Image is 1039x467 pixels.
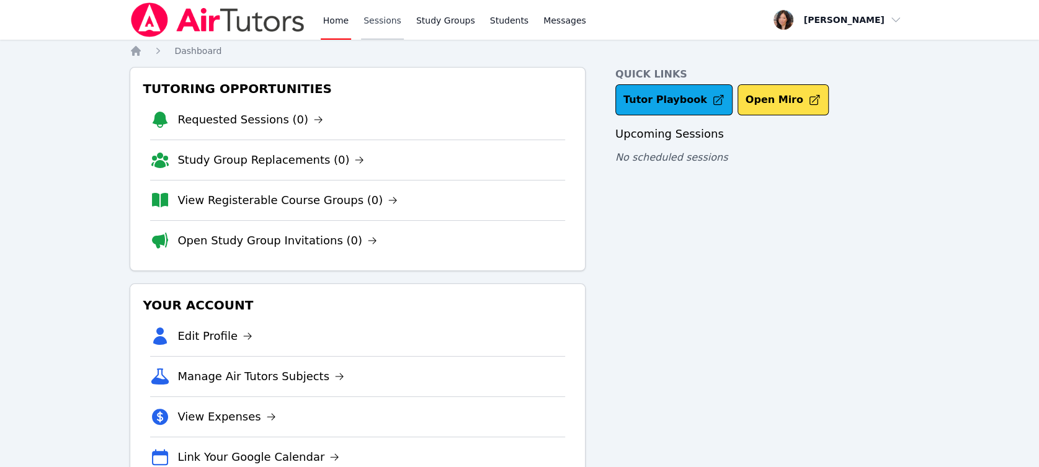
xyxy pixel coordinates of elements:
a: View Registerable Course Groups (0) [177,192,398,209]
a: Requested Sessions (0) [177,111,323,128]
a: View Expenses [177,408,275,425]
a: Edit Profile [177,327,252,345]
nav: Breadcrumb [130,45,909,57]
h3: Tutoring Opportunities [140,78,575,100]
span: Dashboard [174,46,221,56]
a: Study Group Replacements (0) [177,151,364,169]
a: Link Your Google Calendar [177,448,339,466]
h3: Upcoming Sessions [615,125,909,143]
a: Open Study Group Invitations (0) [177,232,377,249]
img: Air Tutors [130,2,305,37]
span: No scheduled sessions [615,151,728,163]
a: Tutor Playbook [615,84,733,115]
span: Messages [543,14,586,27]
h4: Quick Links [615,67,909,82]
a: Manage Air Tutors Subjects [177,368,344,385]
h3: Your Account [140,294,575,316]
a: Dashboard [174,45,221,57]
button: Open Miro [738,84,829,115]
